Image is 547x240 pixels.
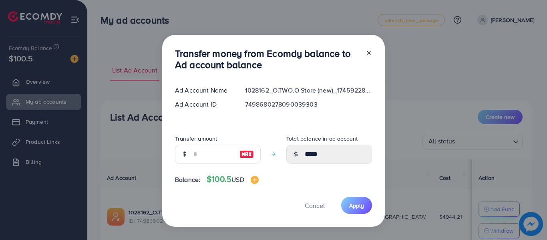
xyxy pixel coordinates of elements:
span: Balance: [175,175,200,184]
label: Transfer amount [175,135,217,143]
span: USD [231,175,244,184]
span: Apply [349,202,364,210]
img: image [251,176,259,184]
button: Cancel [295,197,335,214]
div: Ad Account Name [169,86,239,95]
div: Ad Account ID [169,100,239,109]
h3: Transfer money from Ecomdy balance to Ad account balance [175,48,359,71]
img: image [239,149,254,159]
h4: $100.5 [207,174,258,184]
label: Total balance in ad account [286,135,358,143]
button: Apply [341,197,372,214]
div: 7498680278090039303 [239,100,378,109]
span: Cancel [305,201,325,210]
div: 1028162_O.TWO.O Store (new)_1745922898267 [239,86,378,95]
